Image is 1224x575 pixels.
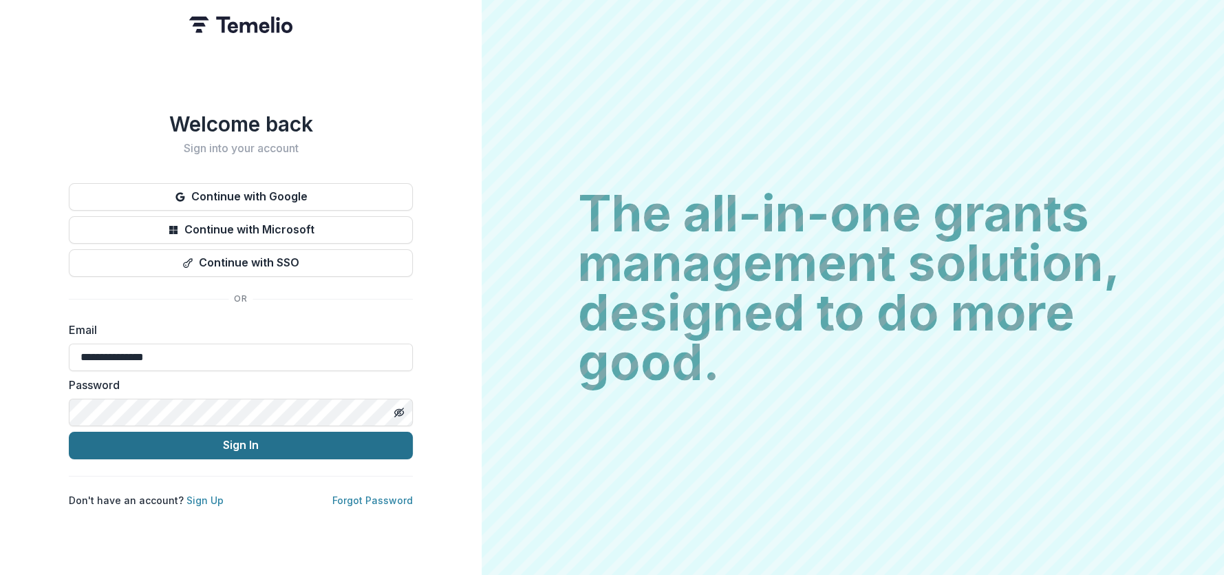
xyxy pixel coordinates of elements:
[69,142,413,155] h2: Sign into your account
[189,17,292,33] img: Temelio
[388,401,410,424] button: Toggle password visibility
[69,112,413,136] h1: Welcome back
[69,432,413,459] button: Sign In
[69,183,413,211] button: Continue with Google
[69,322,405,338] label: Email
[332,494,413,506] a: Forgot Password
[69,249,413,277] button: Continue with SSO
[69,377,405,393] label: Password
[69,216,413,244] button: Continue with Microsoft
[186,494,224,506] a: Sign Up
[69,493,224,508] p: Don't have an account?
